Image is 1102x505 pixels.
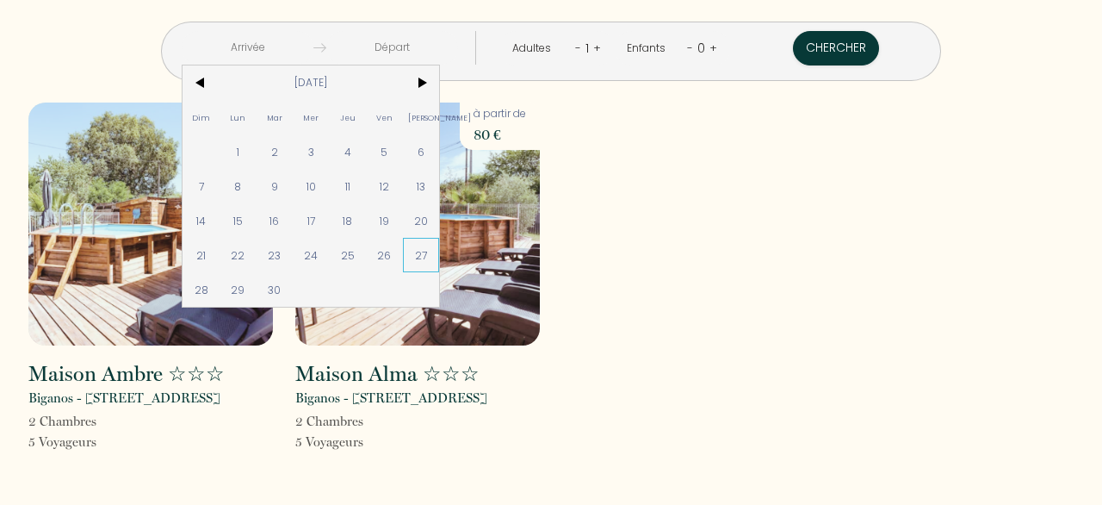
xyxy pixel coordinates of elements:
p: 2 Chambre [295,411,363,432]
span: 5 [366,134,403,169]
span: 11 [330,169,367,203]
a: - [687,40,693,56]
span: 23 [256,238,293,272]
button: Chercher [793,31,879,65]
span: 21 [183,238,220,272]
span: s [358,434,363,450]
p: 5 Voyageur [28,432,96,452]
input: Départ [326,31,458,65]
span: 16 [256,203,293,238]
input: Arrivée [182,31,313,65]
span: Mar [256,100,293,134]
div: Enfants [627,41,672,57]
a: - [575,40,581,56]
span: Mer [293,100,330,134]
span: 25 [330,238,367,272]
span: 26 [366,238,403,272]
h2: Maison Ambre ☆☆☆ [28,364,225,384]
span: 15 [220,203,257,238]
span: [DATE] [220,65,403,100]
span: Ven [366,100,403,134]
span: 24 [293,238,330,272]
span: > [403,65,440,100]
img: rental-image [28,103,273,346]
span: 13 [403,169,440,203]
p: Biganos - [STREET_ADDRESS] [295,388,487,408]
span: 10 [293,169,330,203]
span: < [183,65,220,100]
span: 28 [183,272,220,307]
span: 27 [403,238,440,272]
p: 5 Voyageur [295,432,363,452]
span: 30 [256,272,293,307]
span: Dim [183,100,220,134]
img: guests [313,41,326,54]
span: 14 [183,203,220,238]
h2: Maison Alma ☆☆☆ [295,364,480,384]
span: 8 [220,169,257,203]
span: 2 [256,134,293,169]
p: Biganos - [STREET_ADDRESS] [28,388,220,408]
div: 0 [693,34,709,62]
span: 12 [366,169,403,203]
a: + [709,40,717,56]
span: 19 [366,203,403,238]
span: s [91,414,96,429]
span: [PERSON_NAME] [403,100,440,134]
div: 1 [581,34,593,62]
span: 6 [403,134,440,169]
a: + [593,40,601,56]
span: Lun [220,100,257,134]
p: à partir de [474,106,526,122]
span: 29 [220,272,257,307]
span: Jeu [330,100,367,134]
span: 9 [256,169,293,203]
span: 22 [220,238,257,272]
span: 3 [293,134,330,169]
div: Adultes [512,41,557,57]
span: 18 [330,203,367,238]
span: 20 [403,203,440,238]
span: 4 [330,134,367,169]
span: 17 [293,203,330,238]
p: 80 € [474,122,526,147]
span: 7 [183,169,220,203]
p: 2 Chambre [28,411,96,432]
span: 1 [220,134,257,169]
span: s [91,434,96,450]
span: s [358,414,363,429]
